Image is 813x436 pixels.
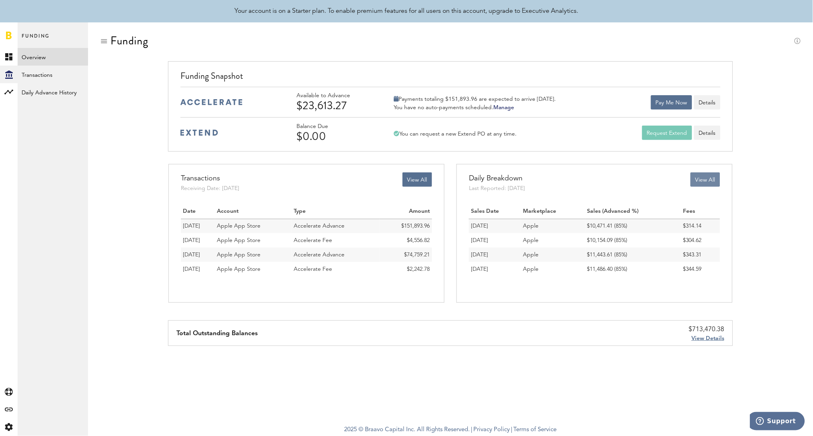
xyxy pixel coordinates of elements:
[750,412,805,432] iframe: Opens a widget where you can find more information
[292,204,380,219] th: Type
[18,83,88,101] a: Daily Advance History
[183,238,200,243] span: [DATE]
[181,248,215,262] td: 08/19/25
[181,184,239,192] div: Receiving Date: [DATE]
[215,233,292,248] td: Apple App Store
[215,262,292,276] td: Apple App Store
[181,219,215,233] td: 09/03/25
[217,266,261,272] span: Apple App Store
[380,219,432,233] td: $151,893.96
[394,104,556,111] div: You have no auto-payments scheduled.
[402,172,432,187] button: View All
[585,262,681,276] td: $11,486.40 (85%)
[521,219,585,233] td: Apple
[292,233,380,248] td: Accelerate Fee
[681,262,720,276] td: $344.59
[691,172,720,187] button: View All
[689,325,725,334] div: $713,470.38
[469,219,521,233] td: [DATE]
[180,130,218,136] img: extend-medium-blue-logo.svg
[294,223,344,229] span: Accelerate Advance
[181,262,215,276] td: 08/19/25
[681,248,720,262] td: $343.31
[380,262,432,276] td: $2,242.78
[181,204,215,219] th: Date
[681,219,720,233] td: $314.14
[294,266,332,272] span: Accelerate Fee
[493,105,514,110] a: Manage
[694,95,721,110] button: Details
[292,248,380,262] td: Accelerate Advance
[380,233,432,248] td: $4,556.82
[183,266,200,272] span: [DATE]
[181,172,239,184] div: Transactions
[217,223,261,229] span: Apple App Store
[181,233,215,248] td: 09/03/25
[180,99,242,105] img: accelerate-medium-blue-logo.svg
[380,248,432,262] td: $74,759.21
[681,204,720,219] th: Fees
[296,123,372,130] div: Balance Due
[402,223,430,229] span: $151,893.96
[18,66,88,83] a: Transactions
[407,238,430,243] span: $4,556.82
[469,172,525,184] div: Daily Breakdown
[469,204,521,219] th: Sales Date
[292,219,380,233] td: Accelerate Advance
[296,99,372,112] div: $23,613.27
[292,262,380,276] td: Accelerate Fee
[585,204,681,219] th: Sales (Advanced %)
[521,248,585,262] td: Apple
[217,238,261,243] span: Apple App Store
[110,34,148,47] div: Funding
[176,321,258,346] div: Total Outstanding Balances
[404,252,430,258] span: $74,759.21
[344,424,470,436] span: 2025 © Braavo Capital Inc. All Rights Reserved.
[514,427,557,433] a: Terms of Service
[296,130,372,143] div: $0.00
[469,233,521,248] td: [DATE]
[692,336,725,341] span: View Details
[380,204,432,219] th: Amount
[469,262,521,276] td: [DATE]
[474,427,510,433] a: Privacy Policy
[296,92,372,99] div: Available to Advance
[183,252,200,258] span: [DATE]
[22,31,50,48] span: Funding
[180,70,720,87] div: Funding Snapshot
[469,248,521,262] td: [DATE]
[521,233,585,248] td: Apple
[694,126,721,140] a: Details
[217,252,261,258] span: Apple App Store
[18,48,88,66] a: Overview
[681,233,720,248] td: $304.62
[294,238,332,243] span: Accelerate Fee
[235,6,579,16] div: Your account is on a Starter plan. To enable premium features for all users on this account, upgr...
[394,96,556,103] div: Payments totaling $151,893.96 are expected to arrive [DATE].
[469,184,525,192] div: Last Reported: [DATE]
[521,262,585,276] td: Apple
[585,233,681,248] td: $10,154.09 (85%)
[642,126,692,140] button: Request Extend
[183,223,200,229] span: [DATE]
[585,248,681,262] td: $11,443.61 (85%)
[215,204,292,219] th: Account
[651,95,692,110] button: Pay Me Now
[215,248,292,262] td: Apple App Store
[585,219,681,233] td: $10,471.41 (85%)
[215,219,292,233] td: Apple App Store
[521,204,585,219] th: Marketplace
[394,130,517,138] div: You can request a new Extend PO at any time.
[407,266,430,272] span: $2,242.78
[294,252,344,258] span: Accelerate Advance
